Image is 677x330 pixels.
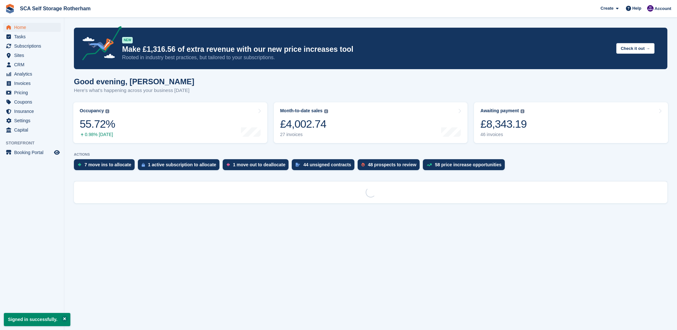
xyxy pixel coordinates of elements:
span: Coupons [14,97,53,106]
img: stora-icon-8386f47178a22dfd0bd8f6a31ec36ba5ce8667c1dd55bd0f319d3a0aa187defe.svg [5,4,15,14]
span: Home [14,23,53,32]
div: 55.72% [80,117,115,131]
a: 44 unsigned contracts [292,159,358,173]
div: 1 active subscription to allocate [148,162,216,167]
img: prospect-51fa495bee0391a8d652442698ab0144808aea92771e9ea1ae160a38d050c398.svg [361,163,365,167]
a: Occupancy 55.72% 0.98% [DATE] [73,102,267,143]
span: Invoices [14,79,53,88]
button: Check it out → [616,43,655,54]
a: Awaiting payment £8,343.19 46 invoices [474,102,668,143]
a: menu [3,51,61,60]
img: price_increase_opportunities-93ffe204e8149a01c8c9dc8f82e8f89637d9d84a8eef4429ea346261dce0b2c0.svg [427,163,432,166]
a: menu [3,107,61,116]
div: Month-to-date sales [280,108,323,114]
img: price-adjustments-announcement-icon-8257ccfd72463d97f412b2fc003d46551f7dbcb40ab6d574587a9cd5c0d94... [77,26,122,63]
div: 27 invoices [280,132,328,137]
a: 58 price increase opportunities [423,159,508,173]
img: active_subscription_to_allocate_icon-d502201f5373d7db506a760aba3b589e785aa758c864c3986d89f69b8ff3... [142,163,145,167]
img: Kelly Neesham [647,5,654,12]
div: 48 prospects to review [368,162,416,167]
a: menu [3,69,61,78]
span: Account [655,5,671,12]
div: 58 price increase opportunities [435,162,502,167]
span: CRM [14,60,53,69]
a: SCA Self Storage Rotherham [17,3,93,14]
div: NEW [122,37,133,43]
a: menu [3,32,61,41]
span: Sites [14,51,53,60]
div: 7 move ins to allocate [85,162,131,167]
img: move_outs_to_deallocate_icon-f764333ba52eb49d3ac5e1228854f67142a1ed5810a6f6cc68b1a99e826820c5.svg [227,163,230,167]
a: 7 move ins to allocate [74,159,138,173]
div: 0.98% [DATE] [80,132,115,137]
a: Preview store [53,149,61,156]
span: Insurance [14,107,53,116]
a: menu [3,60,61,69]
a: menu [3,88,61,97]
a: 1 active subscription to allocate [138,159,223,173]
img: icon-info-grey-7440780725fd019a000dd9b08b2336e03edf1995a4989e88bcd33f0948082b44.svg [324,109,328,113]
div: Occupancy [80,108,104,114]
span: Pricing [14,88,53,97]
p: ACTIONS [74,152,667,157]
a: menu [3,148,61,157]
span: Booking Portal [14,148,53,157]
a: 1 move out to deallocate [223,159,292,173]
span: Capital [14,125,53,134]
a: menu [3,79,61,88]
div: 1 move out to deallocate [233,162,285,167]
a: menu [3,125,61,134]
span: Storefront [6,140,64,146]
img: icon-info-grey-7440780725fd019a000dd9b08b2336e03edf1995a4989e88bcd33f0948082b44.svg [521,109,524,113]
h1: Good evening, [PERSON_NAME] [74,77,194,86]
div: £8,343.19 [480,117,527,131]
a: menu [3,97,61,106]
a: menu [3,23,61,32]
div: 44 unsigned contracts [303,162,351,167]
span: Tasks [14,32,53,41]
a: 48 prospects to review [358,159,423,173]
span: Subscriptions [14,41,53,50]
div: 46 invoices [480,132,527,137]
p: Here's what's happening across your business [DATE] [74,87,194,94]
p: Make £1,316.56 of extra revenue with our new price increases tool [122,45,611,54]
div: Awaiting payment [480,108,519,114]
span: Help [632,5,641,12]
a: menu [3,41,61,50]
a: menu [3,116,61,125]
img: contract_signature_icon-13c848040528278c33f63329250d36e43548de30e8caae1d1a13099fd9432cc5.svg [296,163,300,167]
img: move_ins_to_allocate_icon-fdf77a2bb77ea45bf5b3d319d69a93e2d87916cf1d5bf7949dd705db3b84f3ca.svg [78,163,81,167]
p: Rooted in industry best practices, but tailored to your subscriptions. [122,54,611,61]
a: Month-to-date sales £4,002.74 27 invoices [274,102,468,143]
span: Create [601,5,613,12]
span: Settings [14,116,53,125]
img: icon-info-grey-7440780725fd019a000dd9b08b2336e03edf1995a4989e88bcd33f0948082b44.svg [105,109,109,113]
p: Signed in successfully. [4,313,70,326]
span: Analytics [14,69,53,78]
div: £4,002.74 [280,117,328,131]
